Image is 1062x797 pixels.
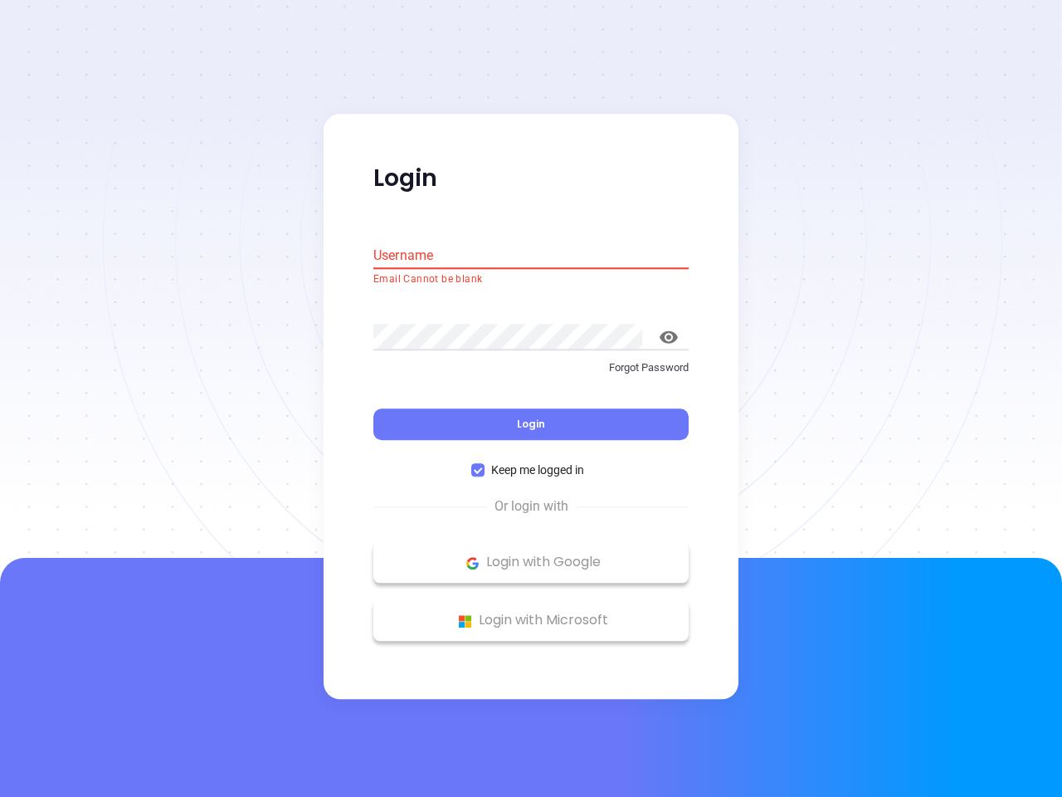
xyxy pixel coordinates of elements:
p: Login [373,164,689,193]
img: Google Logo [462,553,483,574]
button: Microsoft Logo Login with Microsoft [373,600,689,642]
span: Keep me logged in [485,462,591,480]
button: Google Logo Login with Google [373,542,689,584]
p: Forgot Password [373,359,689,376]
p: Email Cannot be blank [373,271,689,288]
p: Login with Microsoft [382,609,680,633]
span: Or login with [486,497,577,517]
img: Microsoft Logo [455,611,475,632]
p: Login with Google [382,550,680,575]
button: Login [373,409,689,441]
button: toggle password visibility [649,317,689,357]
a: Forgot Password [373,359,689,389]
span: Login [517,418,545,432]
